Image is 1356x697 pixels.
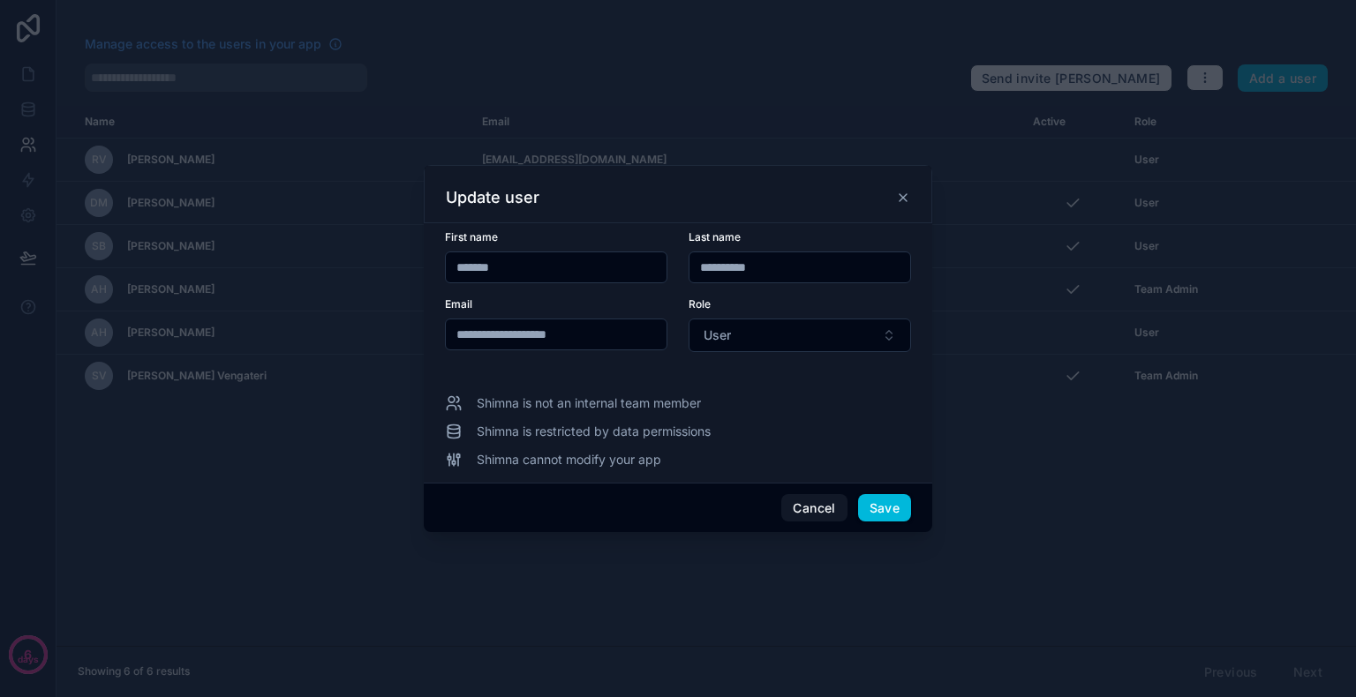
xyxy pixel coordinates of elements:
[445,297,472,311] span: Email
[445,230,498,244] span: First name
[689,297,711,311] span: Role
[446,187,539,208] h3: Update user
[477,451,661,468] span: Shimna cannot modify your app
[477,423,711,440] span: Shimna is restricted by data permissions
[781,494,847,522] button: Cancel
[704,326,731,344] span: User
[689,319,911,352] button: Select Button
[689,230,741,244] span: Last name
[477,394,701,412] span: Shimna is not an internal team member
[858,494,911,522] button: Save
